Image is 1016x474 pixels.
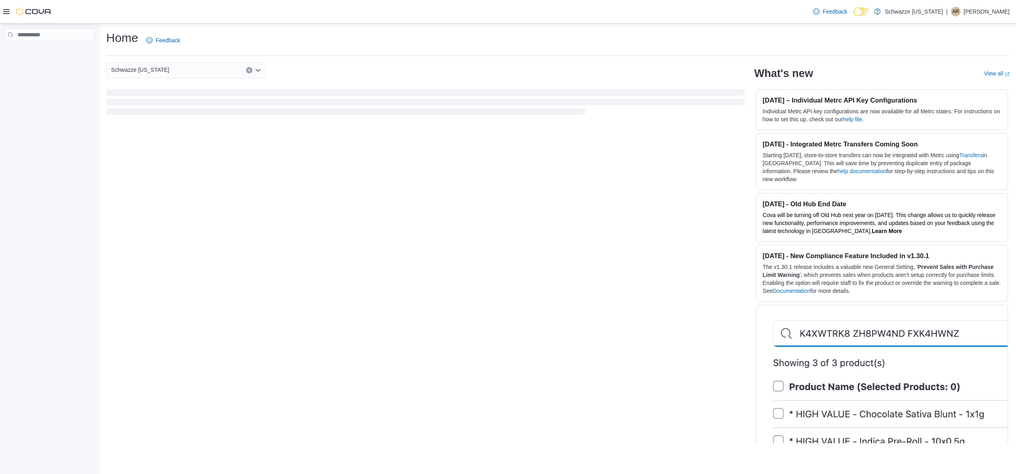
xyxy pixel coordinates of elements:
[946,7,948,16] p: |
[106,91,745,117] span: Loading
[823,8,847,16] span: Feedback
[885,7,943,16] p: Schwazze [US_STATE]
[106,30,138,46] h1: Home
[1005,72,1010,77] svg: External link
[843,116,862,122] a: help file
[246,67,252,73] button: Clear input
[763,140,1001,148] h3: [DATE] - Integrated Metrc Transfers Coming Soon
[964,7,1010,16] p: [PERSON_NAME]
[951,7,960,16] div: Austin Ronningen
[5,43,94,62] nav: Complex example
[952,7,959,16] span: AR
[763,212,996,234] span: Cova will be turning off Old Hub next year on [DATE]. This change allows us to quickly release ne...
[773,288,810,294] a: Documentation
[143,32,183,48] a: Feedback
[754,67,813,80] h2: What's new
[763,96,1001,104] h3: [DATE] – Individual Metrc API Key Configurations
[763,263,1001,295] p: The v1.30.1 release includes a valuable new General Setting, ' ', which prevents sales when produ...
[837,168,886,174] a: help documentation
[255,67,261,73] button: Open list of options
[853,8,870,16] input: Dark Mode
[16,8,52,16] img: Cova
[763,252,1001,260] h3: [DATE] - New Compliance Feature Included in v1.30.1
[763,107,1001,123] p: Individual Metrc API key configurations are now available for all Metrc states. For instructions ...
[111,65,169,75] span: Schwazze [US_STATE]
[810,4,850,20] a: Feedback
[156,36,180,44] span: Feedback
[984,70,1010,77] a: View allExternal link
[959,152,983,158] a: Transfers
[763,151,1001,183] p: Starting [DATE], store-to-store transfers can now be integrated with Metrc using in [GEOGRAPHIC_D...
[872,228,902,234] a: Learn More
[763,200,1001,208] h3: [DATE] - Old Hub End Date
